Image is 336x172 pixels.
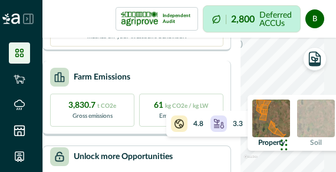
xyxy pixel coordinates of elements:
img: property preview [252,100,290,137]
p: Gross emissions [73,112,113,121]
p: Deferred ACCUs [259,11,292,28]
button: bob marcus [305,5,324,33]
img: soil preview [297,100,335,137]
canvas: Map [241,38,324,172]
div: Drag [281,127,288,163]
p: Farm Emissions [74,71,130,84]
button: certification logoIndependent Audit [116,7,198,31]
p: 2,800 [231,15,255,24]
a: Mapbox logo [244,155,258,168]
p: Property [258,139,285,146]
span: t CO2e [97,103,116,109]
iframe: Chat Widget [277,115,336,172]
p: Unlock more Opportunities [74,151,173,163]
p: Independent Audit [163,13,193,25]
img: certification logo [121,9,158,28]
p: 3,830.7 [68,100,116,112]
p: 4.8 [193,118,203,129]
img: Logo [2,14,20,24]
p: Emissions - Cattle [159,112,204,121]
p: 61 [154,100,209,112]
span: kg CO2e / kg LW [165,103,209,109]
p: 3.3 [233,118,243,129]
